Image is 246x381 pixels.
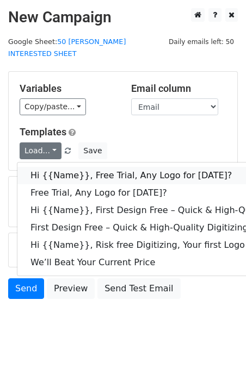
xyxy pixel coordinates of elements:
small: Google Sheet: [8,38,126,58]
a: Daily emails left: 50 [165,38,238,46]
a: Send Test Email [97,278,180,299]
span: Daily emails left: 50 [165,36,238,48]
a: Send [8,278,44,299]
a: Preview [47,278,95,299]
a: 50 [PERSON_NAME] INTERESTED SHEET [8,38,126,58]
a: Load... [20,142,61,159]
h5: Email column [131,83,226,95]
a: Templates [20,126,66,138]
button: Save [78,142,107,159]
a: Copy/paste... [20,98,86,115]
iframe: Chat Widget [192,329,246,381]
h5: Variables [20,83,115,95]
h2: New Campaign [8,8,238,27]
